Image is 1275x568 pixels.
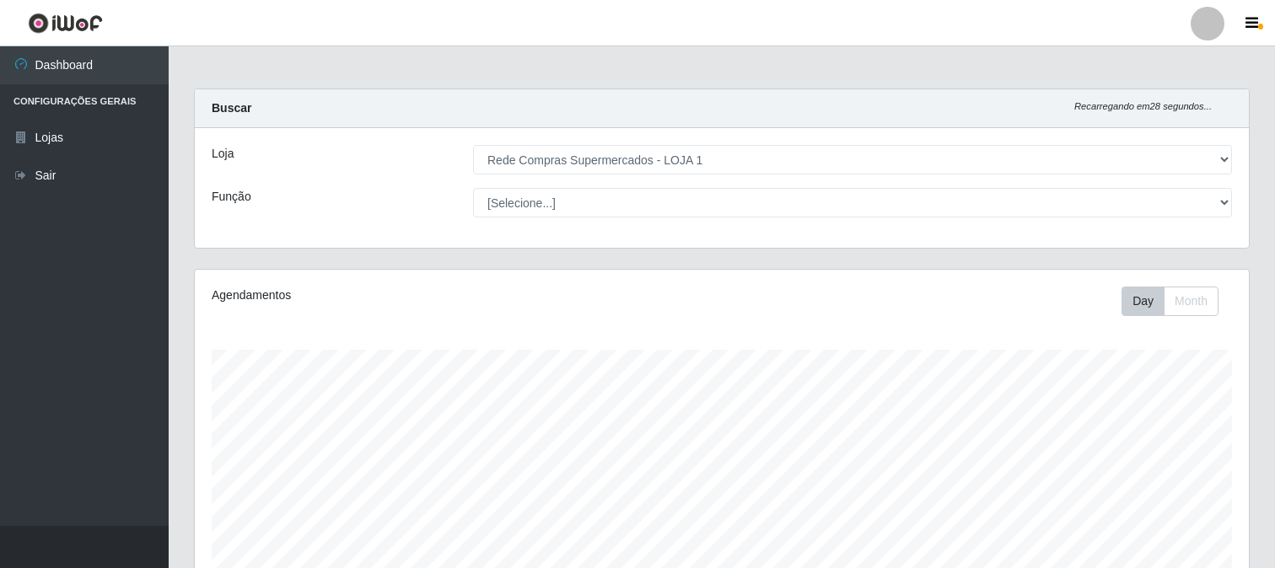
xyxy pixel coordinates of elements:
label: Função [212,188,251,206]
div: Toolbar with button groups [1122,287,1232,316]
img: CoreUI Logo [28,13,103,34]
div: First group [1122,287,1219,316]
i: Recarregando em 28 segundos... [1074,101,1212,111]
div: Agendamentos [212,287,622,304]
button: Day [1122,287,1165,316]
label: Loja [212,145,234,163]
strong: Buscar [212,101,251,115]
button: Month [1164,287,1219,316]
